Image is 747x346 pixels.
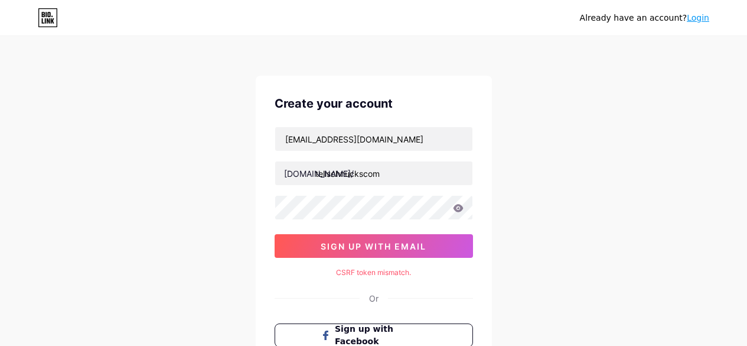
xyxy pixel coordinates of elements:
div: [DOMAIN_NAME]/ [284,167,354,180]
div: Or [369,292,379,305]
input: username [275,161,472,185]
div: Already have an account? [580,12,709,24]
a: Login [687,13,709,22]
span: sign up with email [321,241,426,251]
div: Create your account [275,95,473,112]
div: CSRF token mismatch. [275,267,473,278]
button: sign up with email [275,234,473,258]
input: Email [275,127,472,151]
